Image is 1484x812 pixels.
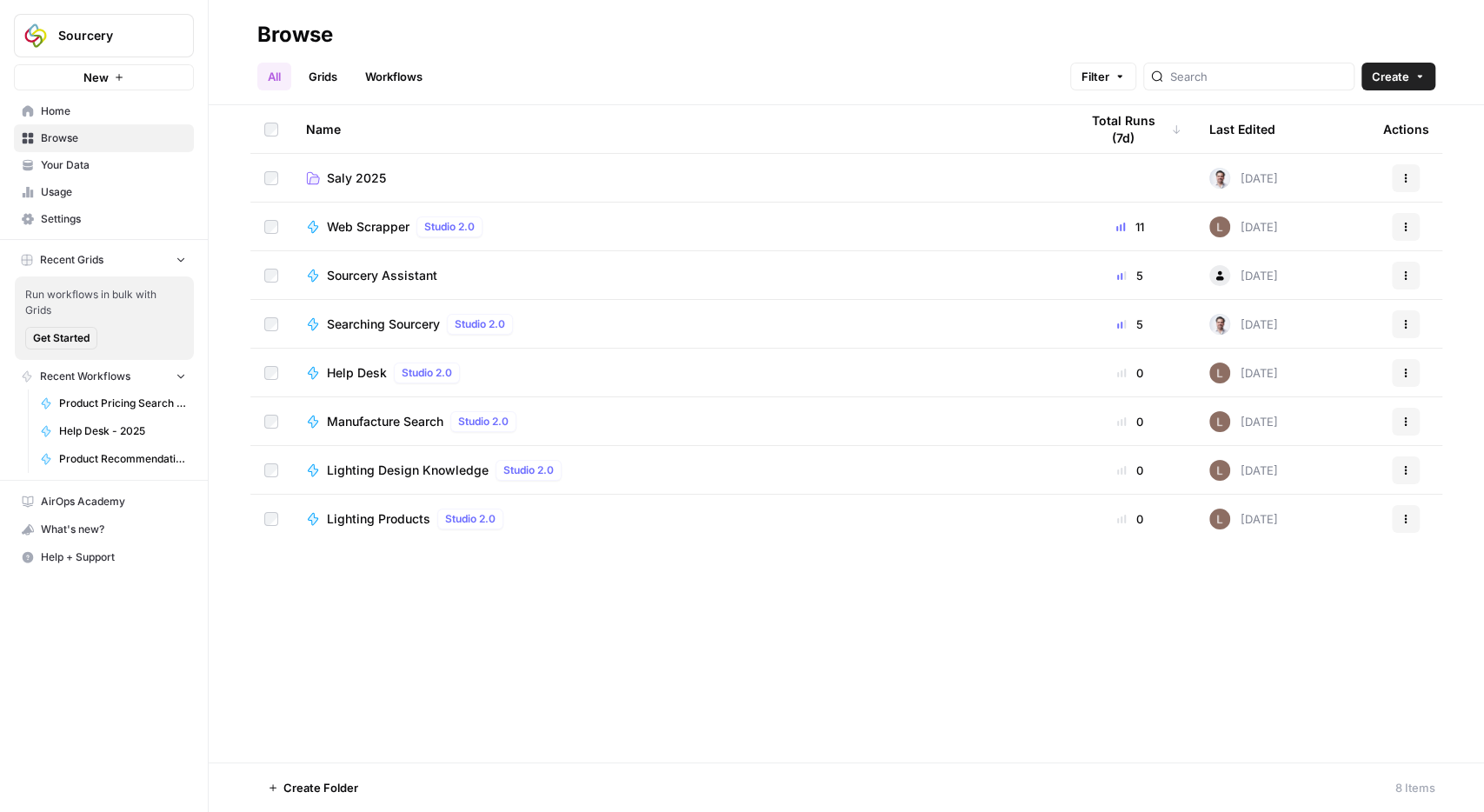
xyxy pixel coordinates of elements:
[20,20,51,51] img: Sourcery Logo
[306,105,1051,153] div: Name
[327,316,440,333] span: Searching Sourcery
[1209,216,1278,237] div: [DATE]
[14,543,194,571] button: Help + Support
[59,396,186,411] span: Product Pricing Search - 2025
[1079,105,1181,153] div: Total Runs (7d)
[59,451,186,467] span: Product Recommendations - 2025
[1395,779,1435,796] div: 8 Items
[257,63,291,90] a: All
[40,252,103,268] span: Recent Grids
[1209,265,1278,286] div: [DATE]
[32,445,194,473] a: Product Recommendations - 2025
[1079,218,1181,236] div: 11
[402,365,452,381] span: Studio 2.0
[257,774,369,802] button: Create Folder
[455,316,505,332] span: Studio 2.0
[1079,413,1181,430] div: 0
[1209,363,1278,383] div: [DATE]
[257,21,333,49] div: Browse
[327,510,430,528] span: Lighting Products
[41,494,186,509] span: AirOps Academy
[1209,509,1278,529] div: [DATE]
[59,423,186,439] span: Help Desk - 2025
[1209,314,1230,335] img: tsy0nqsrwk6cqwc9o50owut2ti0l
[1209,168,1278,189] div: [DATE]
[14,64,194,90] button: New
[327,364,387,382] span: Help Desk
[32,417,194,445] a: Help Desk - 2025
[1209,411,1230,432] img: muu6utue8gv7desilo8ikjhuo4fq
[327,170,386,187] span: Saly 2025
[503,463,554,478] span: Studio 2.0
[40,369,130,384] span: Recent Workflows
[41,157,186,173] span: Your Data
[1209,411,1278,432] div: [DATE]
[83,69,109,86] span: New
[306,509,1051,529] a: Lighting ProductsStudio 2.0
[327,413,443,430] span: Manufacture Search
[1079,267,1181,284] div: 5
[1209,460,1230,481] img: muu6utue8gv7desilo8ikjhuo4fq
[306,170,1051,187] a: Saly 2025
[25,287,183,318] span: Run workflows in bulk with Grids
[58,27,163,44] span: Sourcery
[458,414,509,429] span: Studio 2.0
[1209,105,1275,153] div: Last Edited
[14,178,194,206] a: Usage
[1209,363,1230,383] img: muu6utue8gv7desilo8ikjhuo4fq
[327,462,489,479] span: Lighting Design Knowledge
[1209,168,1230,189] img: tsy0nqsrwk6cqwc9o50owut2ti0l
[14,124,194,152] a: Browse
[14,14,194,57] button: Workspace: Sourcery
[355,63,433,90] a: Workflows
[1361,63,1435,90] button: Create
[1079,364,1181,382] div: 0
[14,151,194,179] a: Your Data
[14,516,194,543] button: What's new?
[306,363,1051,383] a: Help DeskStudio 2.0
[1209,216,1230,237] img: muu6utue8gv7desilo8ikjhuo4fq
[15,516,193,542] div: What's new?
[306,314,1051,335] a: Searching SourceryStudio 2.0
[41,130,186,146] span: Browse
[1209,460,1278,481] div: [DATE]
[1209,509,1230,529] img: muu6utue8gv7desilo8ikjhuo4fq
[1070,63,1136,90] button: Filter
[306,411,1051,432] a: Manufacture SearchStudio 2.0
[298,63,348,90] a: Grids
[33,330,90,346] span: Get Started
[14,205,194,233] a: Settings
[25,327,97,349] button: Get Started
[1170,68,1347,85] input: Search
[1081,68,1109,85] span: Filter
[14,247,194,273] button: Recent Grids
[32,389,194,417] a: Product Pricing Search - 2025
[1383,105,1429,153] div: Actions
[14,363,194,389] button: Recent Workflows
[41,549,186,565] span: Help + Support
[41,211,186,227] span: Settings
[1079,462,1181,479] div: 0
[306,216,1051,237] a: Web ScrapperStudio 2.0
[327,267,437,284] span: Sourcery Assistant
[1079,316,1181,333] div: 5
[14,488,194,516] a: AirOps Academy
[283,779,358,796] span: Create Folder
[41,103,186,119] span: Home
[1372,68,1409,85] span: Create
[445,511,496,527] span: Studio 2.0
[306,460,1051,481] a: Lighting Design KnowledgeStudio 2.0
[1209,314,1278,335] div: [DATE]
[327,218,409,236] span: Web Scrapper
[424,219,475,235] span: Studio 2.0
[14,97,194,125] a: Home
[1079,510,1181,528] div: 0
[306,267,1051,284] a: Sourcery Assistant
[41,184,186,200] span: Usage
